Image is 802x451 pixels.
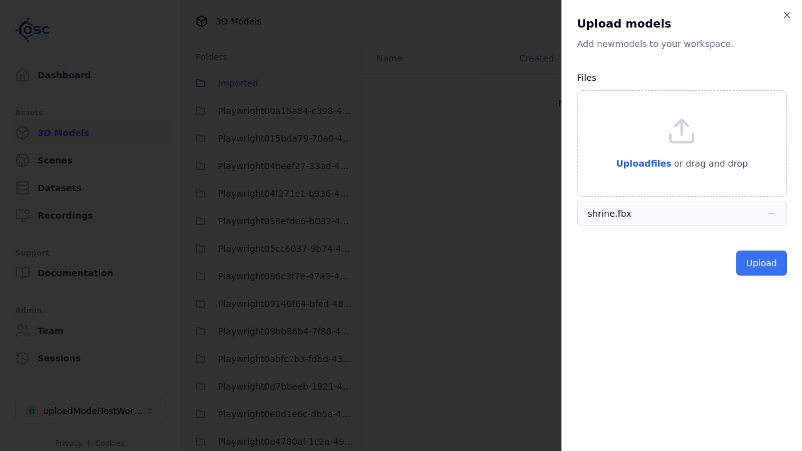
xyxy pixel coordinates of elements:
[577,73,596,83] label: Files
[736,251,787,276] button: Upload
[577,15,787,33] h2: Upload models
[577,38,787,50] p: Add new model s to your workspace.
[672,156,748,171] p: or drag and drop
[588,207,632,220] div: shrine.fbx
[616,158,671,168] span: Upload files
